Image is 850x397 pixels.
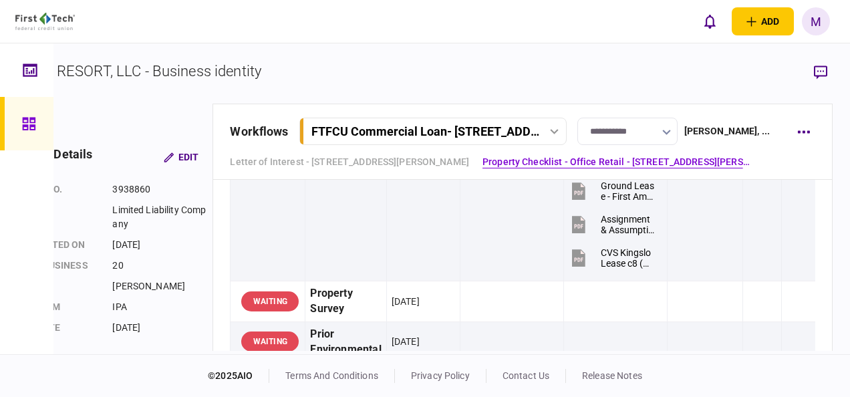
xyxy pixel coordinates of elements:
a: release notes [582,370,642,381]
div: CVS Kingslo Lease c8 (WG)(fully executed).pdf [601,247,656,269]
div: [DATE] [112,321,209,335]
button: CVS Kingslo Lease c8 (WG)(fully executed).pdf [569,243,656,273]
div: workflows [230,122,288,140]
button: Edit [153,145,209,169]
button: M [802,7,830,35]
div: [PERSON_NAME] [112,279,209,293]
div: [DATE] [392,295,420,308]
div: TKW RESORT, LLC - Business identity [21,60,261,82]
a: contact us [503,370,549,381]
div: [DATE] [112,238,209,252]
div: [DATE] [392,335,420,348]
a: terms and conditions [285,370,378,381]
button: open notifications list [696,7,724,35]
button: Assignment & Assumption of Ground Lease.pdf [569,209,656,239]
div: Assignment & Assumption of Ground Lease.pdf [601,214,656,235]
div: WAITING [241,332,299,352]
a: Property Checklist - Office Retail - [STREET_ADDRESS][PERSON_NAME] [482,155,750,169]
div: 20 [112,259,209,273]
div: [PERSON_NAME] , ... [684,124,770,138]
div: WAITING [241,291,299,311]
a: Letter of Interest - [STREET_ADDRESS][PERSON_NAME] [230,155,469,169]
button: FTFCU Commercial Loan- [STREET_ADDRESS][PERSON_NAME] [299,118,567,145]
div: IPA [112,300,209,314]
div: Ground Lease - First Amendment (6-11-2008).pdf [601,180,656,202]
div: Property Survey [310,286,381,317]
div: Limited Liability Company [112,203,209,231]
img: client company logo [15,13,75,30]
button: open adding identity options [732,7,794,35]
a: privacy policy [411,370,470,381]
div: © 2025 AIO [208,369,269,383]
div: 3938860 [112,182,209,196]
button: Ground Lease - First Amendment (6-11-2008).pdf [569,176,656,206]
div: FTFCU Commercial Loan - [STREET_ADDRESS][PERSON_NAME] [311,124,539,138]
